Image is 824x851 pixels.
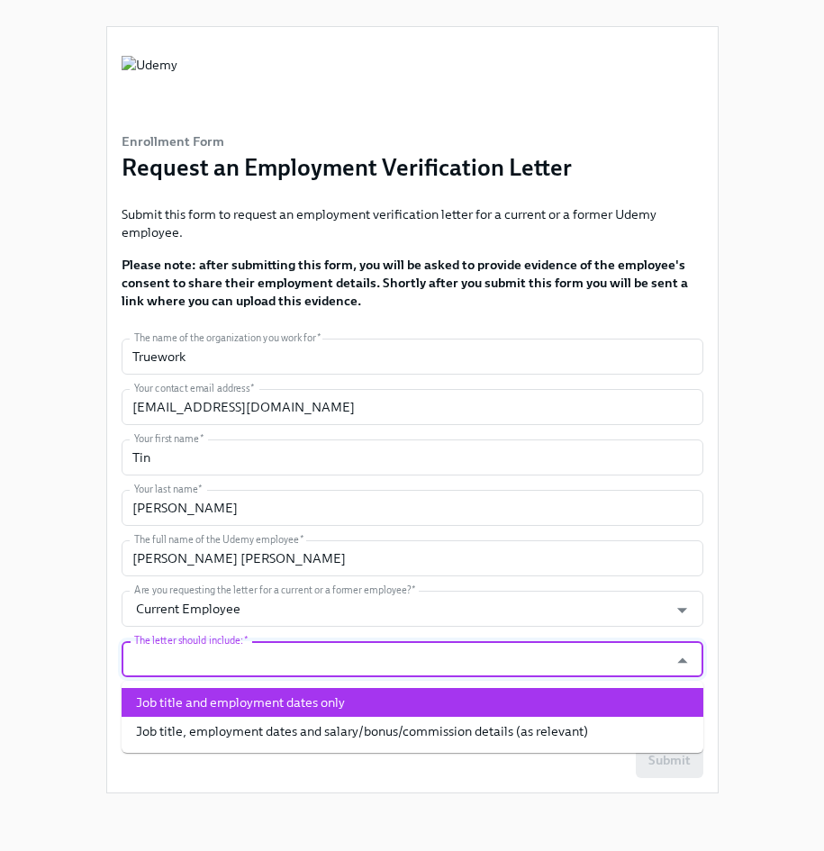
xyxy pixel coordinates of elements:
h3: Request an Employment Verification Letter [122,151,572,184]
img: Udemy [122,56,177,110]
button: Close [668,647,696,674]
h6: Enrollment Form [122,131,572,151]
p: Submit this form to request an employment verification letter for a current or a former Udemy emp... [122,205,703,241]
li: Job title and employment dates only [122,688,703,717]
li: Job title, employment dates and salary/bonus/commission details (as relevant) [122,717,703,746]
strong: Please note: after submitting this form, you will be asked to provide evidence of the employee's ... [122,257,688,309]
button: Open [668,596,696,624]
